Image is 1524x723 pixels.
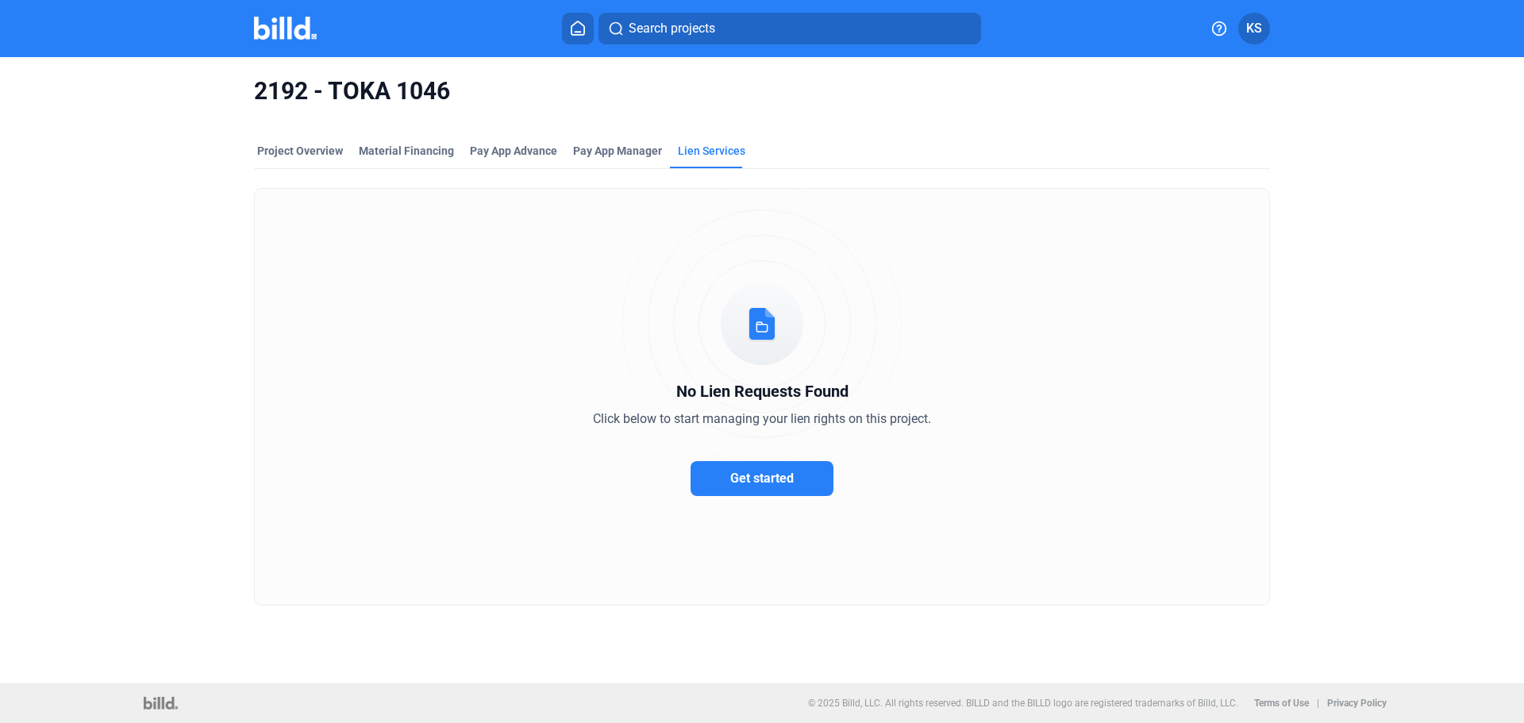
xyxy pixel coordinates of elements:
[730,471,794,486] span: Get started
[1317,698,1319,709] p: |
[1327,698,1387,709] b: Privacy Policy
[257,143,343,159] div: Project Overview
[254,17,317,40] img: Billd Company Logo
[676,382,849,401] span: No Lien Requests Found
[470,143,557,159] div: Pay App Advance
[573,143,662,159] span: Pay App Manager
[1246,19,1262,38] span: KS
[593,411,931,426] span: Click below to start managing your lien rights on this project.
[1254,698,1309,709] b: Terms of Use
[144,697,178,710] img: logo
[629,19,715,38] span: Search projects
[678,143,745,159] div: Lien Services
[359,143,454,159] div: Material Financing
[254,76,1270,106] span: 2192 - TOKA 1046
[808,698,1238,709] p: © 2025 Billd, LLC. All rights reserved. BILLD and the BILLD logo are registered trademarks of Bil...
